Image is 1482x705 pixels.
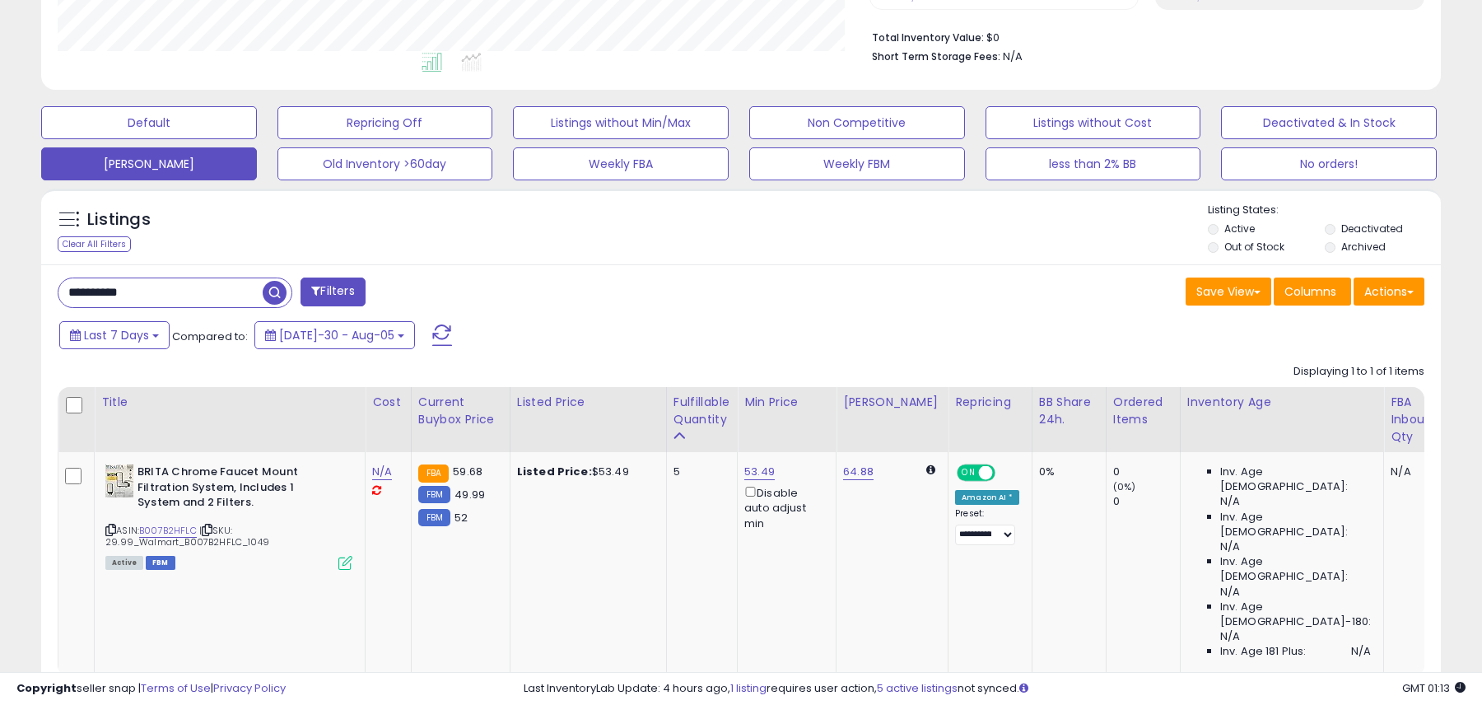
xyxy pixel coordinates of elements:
button: Default [41,106,257,139]
span: 52 [454,510,468,525]
button: Old Inventory >60day [277,147,493,180]
div: Last InventoryLab Update: 4 hours ago, requires user action, not synced. [524,681,1466,697]
b: Total Inventory Value: [872,30,984,44]
a: B007B2HFLC [139,524,197,538]
a: 53.49 [744,464,775,480]
div: Preset: [955,508,1019,545]
button: Deactivated & In Stock [1221,106,1437,139]
div: N/A [1391,465,1434,479]
span: N/A [1003,49,1023,64]
button: No orders! [1221,147,1437,180]
b: Short Term Storage Fees: [872,49,1000,63]
button: [DATE]-30 - Aug-05 [254,321,415,349]
span: Compared to: [172,329,248,344]
button: Actions [1354,278,1424,306]
div: BB Share 24h. [1039,394,1099,428]
span: Inv. Age 181 Plus: [1220,644,1307,659]
label: Out of Stock [1224,240,1284,254]
button: Listings without Cost [986,106,1201,139]
button: Non Competitive [749,106,965,139]
small: FBA [418,465,449,483]
li: $0 [872,26,1412,46]
a: Terms of Use [141,680,211,696]
span: N/A [1220,629,1240,644]
span: 49.99 [454,487,485,502]
button: Columns [1274,278,1351,306]
small: (0%) [1113,480,1136,493]
div: Amazon AI * [955,490,1019,505]
span: ON [958,466,979,480]
button: less than 2% BB [986,147,1201,180]
span: Inv. Age [DEMOGRAPHIC_DATA]: [1220,554,1371,584]
span: | SKU: 29.99_Walmart_B007B2HFLC_1049 [105,524,269,549]
a: 64.88 [843,464,874,480]
span: [DATE]-30 - Aug-05 [279,327,394,343]
label: Active [1224,222,1255,236]
a: Privacy Policy [213,680,286,696]
b: Listed Price: [517,464,592,479]
div: Fulfillable Quantity [673,394,730,428]
span: 2025-08-13 01:13 GMT [1402,680,1466,696]
img: 51M8nr6cJiL._SL40_.jpg [105,465,133,497]
span: Columns [1284,283,1336,300]
div: 0 [1113,494,1180,509]
button: [PERSON_NAME] [41,147,257,180]
span: Inv. Age [DEMOGRAPHIC_DATA]: [1220,465,1371,494]
div: 5 [673,465,725,479]
span: 59.68 [453,464,482,479]
div: 0% [1039,465,1093,479]
span: Inv. Age [DEMOGRAPHIC_DATA]-180: [1220,600,1371,629]
div: FBA inbound Qty [1391,394,1440,446]
div: $53.49 [517,465,654,479]
button: Listings without Min/Max [513,106,729,139]
a: N/A [372,464,392,480]
div: Listed Price [517,394,659,411]
p: Listing States: [1208,203,1440,218]
div: Min Price [744,394,829,411]
div: 0 [1113,465,1180,479]
div: Inventory Age [1187,394,1377,411]
span: N/A [1220,494,1240,509]
button: Weekly FBM [749,147,965,180]
button: Weekly FBA [513,147,729,180]
a: 1 listing [730,680,767,696]
div: Ordered Items [1113,394,1173,428]
span: OFF [993,466,1019,480]
span: Inv. Age [DEMOGRAPHIC_DATA]: [1220,510,1371,539]
div: seller snap | | [16,681,286,697]
h5: Listings [87,208,151,231]
div: Title [101,394,358,411]
b: BRITA Chrome Faucet Mount Filtration System, Includes 1 System and 2 Filters. [137,465,338,515]
div: Displaying 1 to 1 of 1 items [1293,364,1424,380]
div: Current Buybox Price [418,394,503,428]
small: FBM [418,509,450,526]
span: Last 7 Days [84,327,149,343]
span: FBM [146,556,175,570]
span: All listings currently available for purchase on Amazon [105,556,143,570]
button: Save View [1186,278,1271,306]
strong: Copyright [16,680,77,696]
a: 5 active listings [877,680,958,696]
div: Cost [372,394,404,411]
div: Disable auto adjust min [744,483,823,531]
label: Archived [1341,240,1386,254]
div: Repricing [955,394,1025,411]
span: N/A [1220,585,1240,600]
button: Last 7 Days [59,321,170,349]
div: ASIN: [105,465,352,568]
div: [PERSON_NAME] [843,394,941,411]
small: FBM [418,486,450,503]
button: Filters [301,278,365,306]
span: N/A [1220,539,1240,554]
label: Deactivated [1341,222,1403,236]
span: N/A [1351,644,1371,659]
div: Clear All Filters [58,236,131,252]
button: Repricing Off [277,106,493,139]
